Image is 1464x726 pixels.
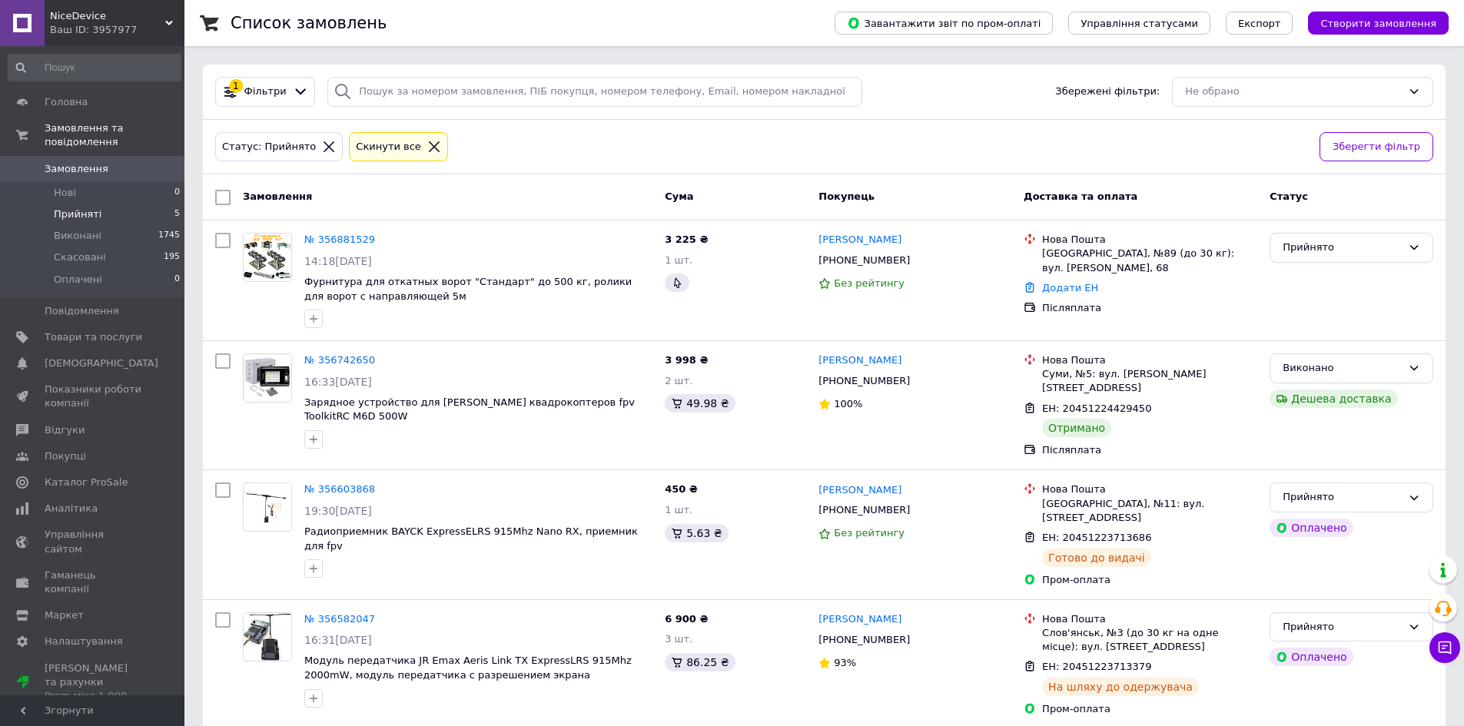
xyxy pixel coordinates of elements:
[158,229,180,243] span: 1745
[1270,191,1308,202] span: Статус
[229,79,243,93] div: 1
[1185,84,1402,100] div: Не обрано
[304,655,632,681] a: Модуль передатчика JR Emax Aeris Link TX ExpressLRS 915Mhz 2000mW, модуль передатчика с разрешени...
[815,630,913,650] div: [PHONE_NUMBER]
[304,276,632,302] a: Фурнитура для откатных ворот "Стандарт" до 500 кг, ролики для ворот с направляющей 5м
[45,356,158,370] span: [DEMOGRAPHIC_DATA]
[327,77,862,107] input: Пошук за номером замовлення, ПІБ покупця, номером телефону, Email, номером накладної
[815,250,913,270] div: [PHONE_NUMBER]
[1042,532,1151,543] span: ЕН: 20451223713686
[54,186,76,200] span: Нові
[834,527,905,539] span: Без рейтингу
[1024,191,1137,202] span: Доставка та оплата
[834,398,862,409] span: 100%
[1270,648,1353,666] div: Оплачено
[304,525,638,552] a: Радиоприемник BAYCK ExpressELRS 915Mhz Nano RX, приемник для fpv
[665,234,708,245] span: 3 225 ₴
[835,12,1053,35] button: Завантажити звіт по пром-оплаті
[1042,678,1199,696] div: На шляху до одержувача
[45,304,119,318] span: Повідомлення
[1042,549,1151,567] div: Готово до видачі
[665,254,692,266] span: 1 шт.
[1042,301,1257,315] div: Післяплата
[665,191,693,202] span: Cума
[665,653,735,671] div: 86.25 ₴
[665,394,735,413] div: 49.98 ₴
[1429,632,1460,663] button: Чат з покупцем
[665,375,692,386] span: 2 шт.
[304,376,372,388] span: 16:33[DATE]
[818,191,875,202] span: Покупець
[50,23,184,37] div: Ваш ID: 3957977
[243,612,292,661] a: Фото товару
[304,354,375,366] a: № 356742650
[665,613,708,625] span: 6 900 ₴
[45,502,98,515] span: Аналітика
[45,608,84,622] span: Маркет
[304,505,372,517] span: 19:30[DATE]
[45,330,142,344] span: Товари та послуги
[1283,240,1402,256] div: Прийнято
[45,528,142,555] span: Управління сайтом
[665,483,698,495] span: 450 ₴
[665,524,728,542] div: 5.63 ₴
[1042,367,1257,395] div: Суми, №5: вул. [PERSON_NAME][STREET_ADDRESS]
[54,273,102,287] span: Оплачені
[1042,497,1257,525] div: [GEOGRAPHIC_DATA], №11: вул. [STREET_ADDRESS]
[1042,702,1257,716] div: Пром-оплата
[1270,519,1353,537] div: Оплачено
[815,371,913,391] div: [PHONE_NUMBER]
[304,396,635,423] a: Зарядное устройство для [PERSON_NAME] квадрокоптеров fpv ToolkitRC M6D 500W
[244,234,291,281] img: Фото товару
[231,14,387,32] h1: Список замовлень
[54,229,101,243] span: Виконані
[834,657,856,668] span: 93%
[45,476,128,489] span: Каталог ProSale
[244,613,291,661] img: Фото товару
[1042,403,1151,414] span: ЕН: 20451224429450
[304,483,375,495] a: № 356603868
[45,635,123,648] span: Налаштування
[243,353,292,403] a: Фото товару
[54,207,101,221] span: Прийняті
[304,255,372,267] span: 14:18[DATE]
[1068,12,1210,35] button: Управління статусами
[1042,353,1257,367] div: Нова Пошта
[45,661,142,704] span: [PERSON_NAME] та рахунки
[304,613,375,625] a: № 356582047
[244,85,287,99] span: Фільтри
[665,504,692,515] span: 1 шт.
[1238,18,1281,29] span: Експорт
[1042,419,1111,437] div: Отримано
[1293,17,1449,28] a: Створити замовлення
[1042,233,1257,247] div: Нова Пошта
[174,207,180,221] span: 5
[1042,443,1257,457] div: Післяплата
[1081,18,1198,29] span: Управління статусами
[45,383,142,410] span: Показники роботи компанії
[45,689,142,703] div: Prom мікс 1 000
[1308,12,1449,35] button: Створити замовлення
[174,273,180,287] span: 0
[244,483,291,531] img: Фото товару
[1042,482,1257,496] div: Нова Пошта
[243,191,312,202] span: Замовлення
[54,250,106,264] span: Скасовані
[1042,573,1257,587] div: Пром-оплата
[1320,132,1433,162] button: Зберегти фільтр
[818,353,901,368] a: [PERSON_NAME]
[174,186,180,200] span: 0
[1283,360,1402,376] div: Виконано
[45,162,108,176] span: Замовлення
[243,233,292,282] a: Фото товару
[45,449,86,463] span: Покупці
[1320,18,1436,29] span: Створити замовлення
[244,354,291,402] img: Фото товару
[847,16,1041,30] span: Завантажити звіт по пром-оплаті
[665,354,708,366] span: 3 998 ₴
[818,233,901,247] a: [PERSON_NAME]
[1283,489,1402,506] div: Прийнято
